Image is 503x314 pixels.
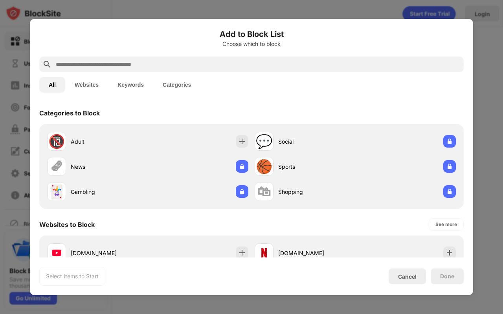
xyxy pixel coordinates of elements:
[48,133,65,150] div: 🔞
[108,77,153,93] button: Keywords
[48,184,65,200] div: 🃏
[39,28,464,40] h6: Add to Block List
[256,133,272,150] div: 💬
[39,109,100,117] div: Categories to Block
[153,77,200,93] button: Categories
[71,249,148,257] div: [DOMAIN_NAME]
[46,272,99,280] div: Select Items to Start
[71,188,148,196] div: Gambling
[278,162,355,171] div: Sports
[257,184,271,200] div: 🛍
[50,159,63,175] div: 🗞
[278,137,355,146] div: Social
[42,60,52,69] img: search.svg
[440,273,454,279] div: Done
[71,137,148,146] div: Adult
[52,248,61,257] img: favicons
[65,77,108,93] button: Websites
[435,221,457,228] div: See more
[39,77,65,93] button: All
[39,41,464,47] div: Choose which to block
[71,162,148,171] div: News
[278,249,355,257] div: [DOMAIN_NAME]
[256,159,272,175] div: 🏀
[259,248,269,257] img: favicons
[398,273,417,280] div: Cancel
[39,221,95,228] div: Websites to Block
[278,188,355,196] div: Shopping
